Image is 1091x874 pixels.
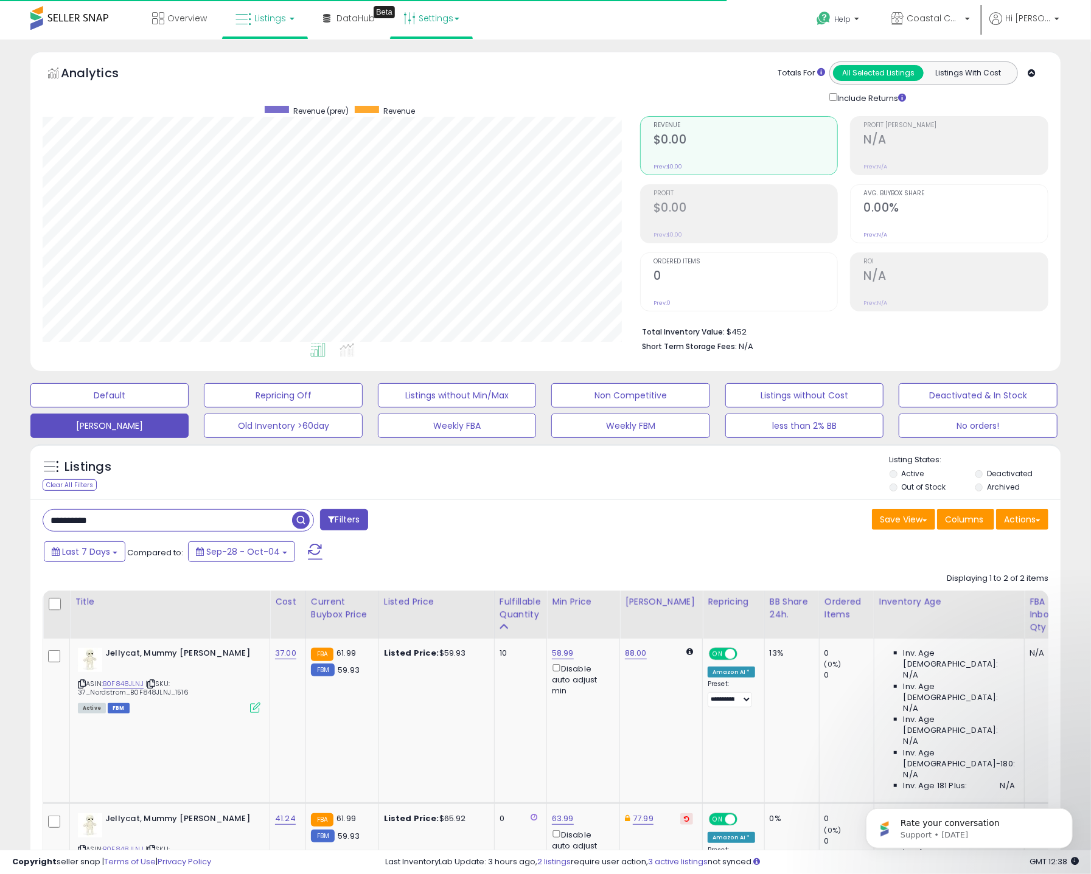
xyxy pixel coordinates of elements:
[103,844,144,855] a: B0F848JLNJ
[311,664,335,676] small: FBM
[736,649,755,659] span: OFF
[890,454,1061,466] p: Listing States:
[904,780,967,791] span: Inv. Age 181 Plus:
[654,122,838,129] span: Revenue
[904,769,918,780] span: N/A
[43,479,97,491] div: Clear All Filters
[30,383,189,408] button: Default
[863,231,887,238] small: Prev: N/A
[879,595,1019,608] div: Inventory Age
[996,509,1048,530] button: Actions
[311,813,333,827] small: FBA
[907,12,961,24] span: Coastal Co Goods
[75,595,265,608] div: Title
[807,2,871,40] a: Help
[552,595,615,608] div: Min Price
[989,12,1059,40] a: Hi [PERSON_NAME]
[44,541,125,562] button: Last 7 Days
[383,106,415,116] span: Revenue
[108,703,130,713] span: FBM
[654,269,838,285] h2: 0
[642,341,737,352] b: Short Term Storage Fees:
[336,647,356,659] span: 61.99
[78,679,189,697] span: | SKU: 37_Nordstrom_B0F848JLNJ_1516
[293,106,349,116] span: Revenue (prev)
[12,856,57,867] strong: Copyright
[104,856,156,867] a: Terms of Use
[824,659,842,669] small: (0%)
[378,414,536,438] button: Weekly FBA
[816,11,831,26] i: Get Help
[61,64,142,85] h5: Analytics
[384,813,439,824] b: Listed Price:
[739,341,753,352] span: N/A
[127,547,183,558] span: Compared to:
[708,832,755,843] div: Amazon AI *
[275,647,296,659] a: 37.00
[725,383,884,408] button: Listings without Cost
[770,648,810,659] div: 13%
[311,595,374,621] div: Current Buybox Price
[642,324,1039,338] li: $452
[551,414,709,438] button: Weekly FBM
[736,814,755,825] span: OFF
[158,856,211,867] a: Privacy Policy
[654,258,838,265] span: Ordered Items
[625,647,647,659] a: 88.00
[834,14,851,24] span: Help
[78,703,106,713] span: All listings currently available for purchase on Amazon
[311,830,335,842] small: FBM
[384,595,489,608] div: Listed Price
[899,383,1057,408] button: Deactivated & In Stock
[552,662,610,696] div: Disable auto adjust min
[654,299,671,307] small: Prev: 0
[904,714,1015,736] span: Inv. Age [DEMOGRAPHIC_DATA]:
[378,383,536,408] button: Listings without Min/Max
[105,648,253,662] b: Jellycat, Mummy [PERSON_NAME]
[320,509,368,530] button: Filters
[62,546,110,558] span: Last 7 Days
[904,736,918,747] span: N/A
[708,846,755,873] div: Preset:
[103,679,144,689] a: B0F848JLNJ
[710,814,725,825] span: ON
[649,856,708,867] a: 3 active listings
[78,813,102,838] img: 31toc5BMi-L._SL40_.jpg
[64,459,111,476] h5: Listings
[311,648,333,661] small: FBA
[206,546,280,558] span: Sep-28 - Oct-04
[987,482,1020,492] label: Archived
[1030,648,1062,659] div: N/A
[863,201,1048,217] h2: 0.00%
[654,201,838,217] h2: $0.00
[552,647,574,659] a: 58.99
[923,65,1014,81] button: Listings With Cost
[824,825,842,835] small: (0%)
[633,813,654,825] a: 77.99
[904,747,1015,769] span: Inv. Age [DEMOGRAPHIC_DATA]-180:
[710,649,725,659] span: ON
[625,595,697,608] div: [PERSON_NAME]
[552,813,574,825] a: 63.99
[204,414,362,438] button: Old Inventory >60day
[708,667,755,678] div: Amazon AI *
[863,190,1048,197] span: Avg. Buybox Share
[904,648,1015,670] span: Inv. Age [DEMOGRAPHIC_DATA]:
[254,12,286,24] span: Listings
[30,414,189,438] button: [PERSON_NAME]
[937,509,994,530] button: Columns
[384,647,439,659] b: Listed Price:
[654,231,682,238] small: Prev: $0.00
[824,648,874,659] div: 0
[987,468,1033,479] label: Deactivated
[167,12,207,24] span: Overview
[105,813,253,828] b: Jellycat, Mummy [PERSON_NAME]
[338,664,360,676] span: 59.93
[275,813,296,825] a: 41.24
[336,813,356,824] span: 61.99
[770,595,814,621] div: BB Share 24h.
[386,856,1079,868] div: Last InventoryLab Update: 3 hours ago, require user action, not synced.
